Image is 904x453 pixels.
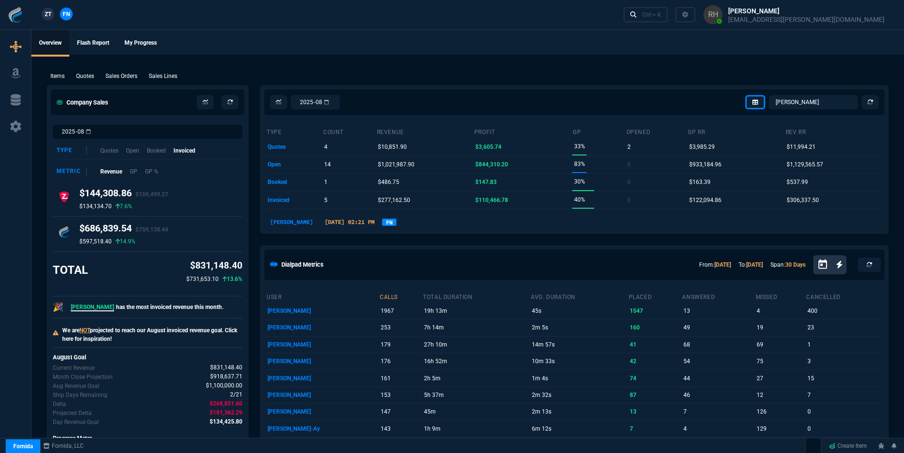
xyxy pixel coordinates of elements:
[268,321,378,334] p: [PERSON_NAME]
[817,258,836,271] button: Open calendar
[378,158,414,171] p: $1,021,987.90
[135,226,168,233] span: $759,138.44
[532,405,626,418] p: 2m 13s
[202,363,243,372] p: spec.value
[381,422,421,435] p: 143
[808,321,881,334] p: 23
[806,289,883,303] th: cancelled
[630,422,681,435] p: 7
[630,355,681,368] p: 42
[770,260,806,269] p: Span:
[381,372,421,385] p: 161
[787,158,823,171] p: $1,129,565.57
[683,321,754,334] p: 49
[475,193,508,207] p: $110,466.78
[642,11,661,19] div: Ctrl + K
[808,372,881,385] p: 15
[757,338,804,351] p: 69
[324,158,331,171] p: 14
[532,304,626,318] p: 45s
[381,321,421,334] p: 253
[628,289,682,303] th: placed
[222,275,242,283] p: 13.6%
[424,321,529,334] p: 7h 14m
[53,300,63,314] p: 🎉
[53,400,66,408] p: The difference between the current month's Revenue and the goal.
[379,289,423,303] th: calls
[808,388,881,402] p: 7
[324,140,327,154] p: 4
[689,175,711,189] p: $163.39
[79,238,112,245] p: $597,518.40
[574,193,585,206] p: 40%
[808,355,881,368] p: 3
[115,238,135,245] p: 14.9%
[268,355,378,368] p: [PERSON_NAME]
[115,202,132,210] p: 7.6%
[106,72,137,80] p: Sales Orders
[757,405,804,418] p: 126
[755,289,806,303] th: missed
[630,338,681,351] p: 41
[689,193,721,207] p: $122,094.86
[687,125,785,138] th: GP RR
[787,140,816,154] p: $11,994.21
[627,175,631,189] p: 0
[266,218,317,226] p: [PERSON_NAME]
[532,338,626,351] p: 14m 57s
[53,409,92,417] p: The difference between the current month's Revenue goal and projected month-end.
[574,175,585,188] p: 30%
[147,146,166,155] p: Booked
[268,372,378,385] p: [PERSON_NAME]
[53,354,242,361] h6: August Goal
[266,125,323,138] th: type
[210,399,242,408] span: The difference between the current month's Revenue and the goal.
[266,191,323,209] td: invoiced
[53,364,95,372] p: Revenue for Aug.
[626,125,688,138] th: opened
[201,399,243,408] p: spec.value
[53,382,99,390] p: Company Revenue Goal for Aug.
[266,138,323,155] td: quotes
[63,10,70,19] span: FN
[532,422,626,435] p: 6m 12s
[79,327,90,334] span: NOT
[574,140,585,153] p: 33%
[683,388,754,402] p: 46
[210,363,242,372] span: Revenue for Aug.
[57,146,87,155] div: Type
[381,405,421,418] p: 147
[268,304,378,318] p: [PERSON_NAME]
[100,167,122,176] p: Revenue
[683,304,754,318] p: 13
[739,260,763,269] p: To:
[281,260,324,269] h5: Dialpad Metrics
[475,158,508,171] p: $844,310.20
[45,10,51,19] span: ZT
[31,30,69,57] a: Overview
[424,338,529,351] p: 27h 10m
[825,439,871,453] a: Create Item
[424,422,529,435] p: 1h 9m
[808,422,881,435] p: 0
[714,261,731,268] a: [DATE]
[381,304,421,318] p: 1967
[206,381,242,390] span: Company Revenue Goal for Aug.
[627,140,631,154] p: 2
[173,146,195,155] p: Invoiced
[145,167,158,176] p: GP %
[532,321,626,334] p: 2m 5s
[79,187,168,202] h4: $144,308.86
[268,338,378,351] p: [PERSON_NAME]
[574,157,585,171] p: 83%
[757,321,804,334] p: 19
[532,355,626,368] p: 10m 33s
[135,191,168,198] span: $159,499.27
[689,158,721,171] p: $933,184.96
[266,289,379,303] th: user
[197,381,243,390] p: spec.value
[532,388,626,402] p: 2m 32s
[378,175,399,189] p: $486.75
[424,388,529,402] p: 5h 37m
[757,388,804,402] p: 12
